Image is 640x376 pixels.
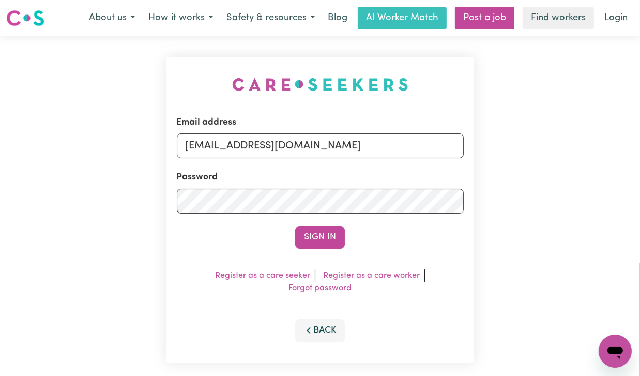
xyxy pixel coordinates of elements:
[455,7,514,29] a: Post a job
[322,7,354,29] a: Blog
[6,6,44,30] a: Careseekers logo
[358,7,447,29] a: AI Worker Match
[295,319,345,342] button: Back
[177,133,464,158] input: Email address
[6,9,44,27] img: Careseekers logo
[220,7,322,29] button: Safety & resources
[216,272,311,280] a: Register as a care seeker
[523,7,594,29] a: Find workers
[142,7,220,29] button: How it works
[177,171,218,184] label: Password
[288,284,352,292] a: Forgot password
[82,7,142,29] button: About us
[598,7,634,29] a: Login
[324,272,420,280] a: Register as a care worker
[177,116,237,129] label: Email address
[295,226,345,249] button: Sign In
[599,335,632,368] iframe: Button to launch messaging window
